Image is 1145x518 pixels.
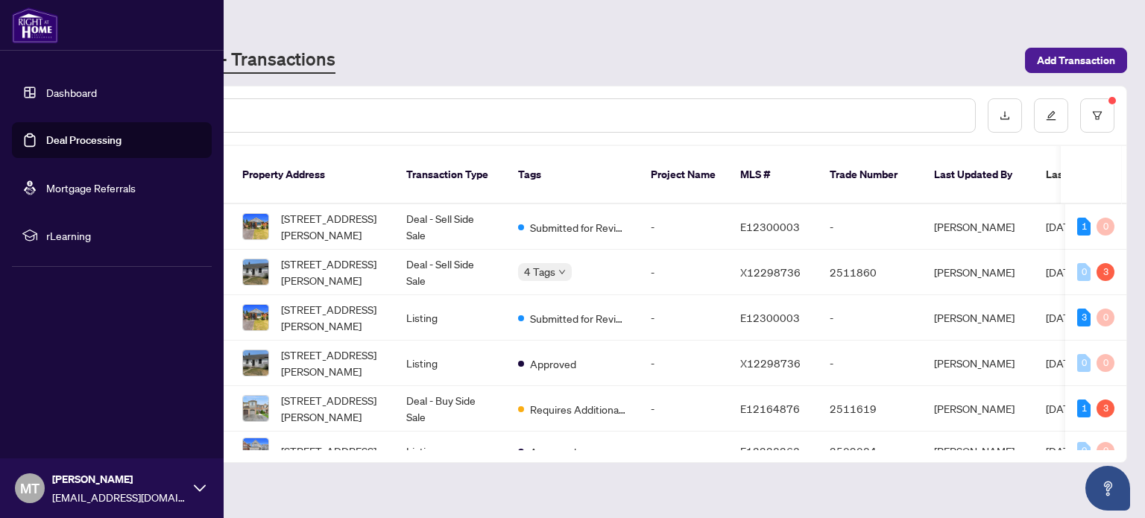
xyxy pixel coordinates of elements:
td: Deal - Sell Side Sale [394,250,506,295]
img: thumbnail-img [243,259,268,285]
div: 0 [1077,263,1091,281]
span: Approved [530,356,576,372]
td: - [639,386,728,432]
span: Submitted for Review [530,219,627,236]
span: E12300003 [740,220,800,233]
span: [PERSON_NAME] [52,471,186,487]
img: thumbnail-img [243,350,268,376]
span: X12298736 [740,265,801,279]
span: rLearning [46,227,201,244]
span: Approved [530,443,576,460]
span: X12298736 [740,356,801,370]
td: [PERSON_NAME] [922,432,1034,471]
span: down [558,268,566,276]
div: 1 [1077,399,1091,417]
span: edit [1046,110,1056,121]
span: [STREET_ADDRESS][PERSON_NAME] [281,256,382,288]
div: 3 [1097,263,1114,281]
span: Requires Additional Docs [530,401,627,417]
img: thumbnail-img [243,396,268,421]
img: logo [12,7,58,43]
img: thumbnail-img [243,438,268,464]
span: [DATE] [1046,402,1079,415]
div: 3 [1097,399,1114,417]
span: [DATE] [1046,220,1079,233]
span: Submitted for Review [530,310,627,326]
th: Trade Number [818,146,922,204]
span: Add Transaction [1037,48,1115,72]
span: MT [20,478,40,499]
td: - [818,295,922,341]
span: E12300003 [740,311,800,324]
td: [PERSON_NAME] [922,341,1034,386]
div: 0 [1097,218,1114,236]
img: thumbnail-img [243,305,268,330]
td: 2511860 [818,250,922,295]
span: [STREET_ADDRESS][PERSON_NAME] [281,301,382,334]
div: 0 [1077,354,1091,372]
th: MLS # [728,146,818,204]
a: Dashboard [46,86,97,99]
td: - [639,295,728,341]
span: [DATE] [1046,265,1079,279]
th: Last Updated By [922,146,1034,204]
td: - [639,250,728,295]
span: [STREET_ADDRESS][PERSON_NAME] [281,392,382,425]
a: Deal Processing [46,133,122,147]
span: [DATE] [1046,356,1079,370]
button: Open asap [1085,466,1130,511]
span: [EMAIL_ADDRESS][DOMAIN_NAME] [52,489,186,505]
td: - [818,341,922,386]
td: 2509084 [818,432,922,471]
td: [PERSON_NAME] [922,250,1034,295]
div: 0 [1077,442,1091,460]
td: Deal - Buy Side Sale [394,386,506,432]
span: Last Modified Date [1046,166,1137,183]
th: Transaction Type [394,146,506,204]
div: 0 [1097,354,1114,372]
th: Tags [506,146,639,204]
td: - [639,341,728,386]
td: - [639,204,728,250]
span: [STREET_ADDRESS] [281,443,376,459]
div: 1 [1077,218,1091,236]
span: download [1000,110,1010,121]
td: - [639,432,728,471]
span: [STREET_ADDRESS][PERSON_NAME] [281,210,382,243]
div: 0 [1097,442,1114,460]
button: Add Transaction [1025,48,1127,73]
a: Mortgage Referrals [46,181,136,195]
td: [PERSON_NAME] [922,204,1034,250]
div: 0 [1097,309,1114,326]
td: Listing [394,341,506,386]
td: Listing [394,432,506,471]
span: [DATE] [1046,444,1079,458]
th: Project Name [639,146,728,204]
th: Property Address [230,146,394,204]
td: Listing [394,295,506,341]
button: filter [1080,98,1114,133]
span: 4 Tags [524,263,555,280]
button: edit [1034,98,1068,133]
td: 2511619 [818,386,922,432]
span: [DATE] [1046,311,1079,324]
td: [PERSON_NAME] [922,386,1034,432]
td: [PERSON_NAME] [922,295,1034,341]
span: [STREET_ADDRESS][PERSON_NAME] [281,347,382,379]
img: thumbnail-img [243,214,268,239]
span: filter [1092,110,1103,121]
div: 3 [1077,309,1091,326]
button: download [988,98,1022,133]
td: - [818,204,922,250]
span: E12228263 [740,444,800,458]
span: E12164876 [740,402,800,415]
td: Deal - Sell Side Sale [394,204,506,250]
